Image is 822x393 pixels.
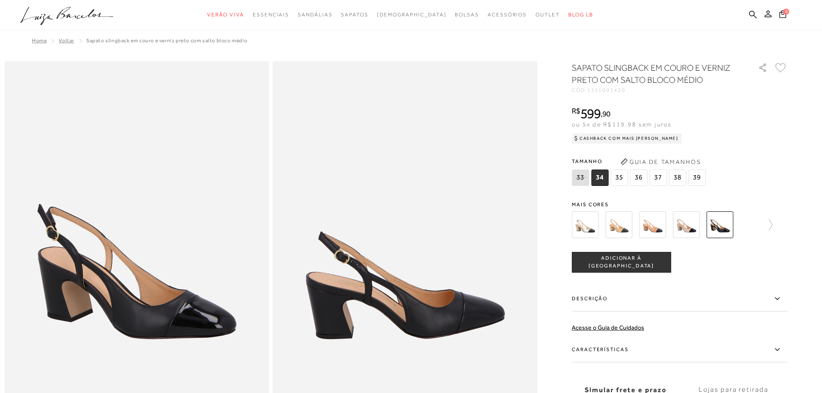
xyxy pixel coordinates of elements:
span: Sandálias [298,12,332,18]
span: 1351001420 [587,87,626,93]
button: Guia de Tamanhos [617,155,704,169]
img: SAPATO SLINGBACK EM COURO BEGE NATA E VERNIZ PRETO COM SALTO BLOCO MÉDIO [673,211,699,238]
span: Essenciais [253,12,289,18]
span: Tamanho [572,155,708,168]
a: categoryNavScreenReaderText [298,7,332,23]
label: Características [572,337,787,362]
div: Cashback com Mais [PERSON_NAME] [572,133,682,144]
a: noSubCategoriesText [377,7,447,23]
a: categoryNavScreenReaderText [207,7,244,23]
a: categoryNavScreenReaderText [455,7,479,23]
span: 34 [591,170,608,186]
img: SAPATO SLINGBACK EM COURO E VERNIZ PRETO COM SALTO BLOCO MÉDIO [706,211,733,238]
span: [DEMOGRAPHIC_DATA] [377,12,447,18]
img: SAPATO SALTO MÉDIO SLINGBACK DOURADO [572,211,598,238]
span: Acessórios [488,12,527,18]
span: ADICIONAR À [GEOGRAPHIC_DATA] [572,255,671,270]
span: 599 [580,106,601,121]
span: Outlet [535,12,560,18]
span: ou 5x de R$119,98 sem juros [572,121,671,128]
span: Bolsas [455,12,479,18]
a: Home [32,38,47,44]
span: 36 [630,170,647,186]
a: BLOG LB [568,7,593,23]
button: 0 [777,9,789,21]
img: SAPATO SLINGBACK EM COURO AREIA COM BICO PRETO E SALTO MÉDIO BLOCO [605,211,632,238]
span: 33 [572,170,589,186]
a: categoryNavScreenReaderText [341,7,368,23]
a: categoryNavScreenReaderText [535,7,560,23]
span: Mais cores [572,202,787,207]
a: categoryNavScreenReaderText [488,7,527,23]
img: SAPATO SLINGBACK EM COURO BEGE COM SALTO BLOCO MÉDIO [639,211,666,238]
span: 38 [669,170,686,186]
button: ADICIONAR À [GEOGRAPHIC_DATA] [572,252,671,273]
i: R$ [572,107,580,115]
div: CÓD: [572,88,744,93]
span: BLOG LB [568,12,593,18]
span: 90 [602,109,611,118]
span: 39 [688,170,705,186]
label: Descrição [572,286,787,311]
span: 37 [649,170,667,186]
span: 0 [783,9,789,15]
span: Verão Viva [207,12,244,18]
h1: SAPATO SLINGBACK EM COURO E VERNIZ PRETO COM SALTO BLOCO MÉDIO [572,62,734,86]
span: Sapatos [341,12,368,18]
a: categoryNavScreenReaderText [253,7,289,23]
span: SAPATO SLINGBACK EM COURO E VERNIZ PRETO COM SALTO BLOCO MÉDIO [86,38,247,44]
span: 35 [611,170,628,186]
a: Acesse o Guia de Cuidados [572,324,644,331]
i: , [601,110,611,118]
a: Voltar [59,38,74,44]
